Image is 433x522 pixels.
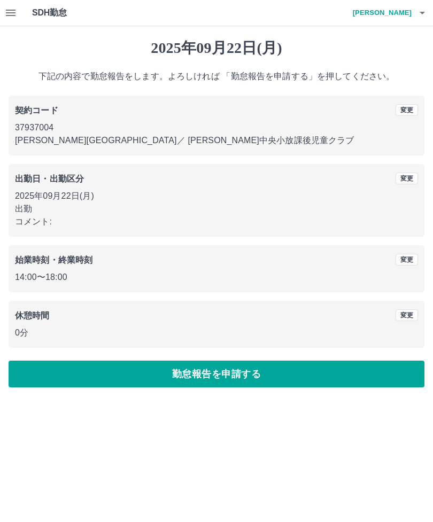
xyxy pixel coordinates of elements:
[9,70,424,83] p: 下記の内容で勤怠報告をします。よろしければ 「勤怠報告を申請する」を押してください。
[15,326,418,339] p: 0分
[9,39,424,57] h1: 2025年09月22日(月)
[15,311,50,320] b: 休憩時間
[15,134,418,147] p: [PERSON_NAME][GEOGRAPHIC_DATA] ／ [PERSON_NAME]中央小放課後児童クラブ
[15,202,418,215] p: 出勤
[15,255,92,264] b: 始業時刻・終業時刻
[396,254,418,266] button: 変更
[396,104,418,116] button: 変更
[9,361,424,387] button: 勤怠報告を申請する
[15,121,418,134] p: 37937004
[15,190,418,202] p: 2025年09月22日(月)
[396,309,418,321] button: 変更
[396,173,418,184] button: 変更
[15,174,84,183] b: 出勤日・出勤区分
[15,106,58,115] b: 契約コード
[15,215,418,228] p: コメント:
[15,271,418,284] p: 14:00 〜 18:00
